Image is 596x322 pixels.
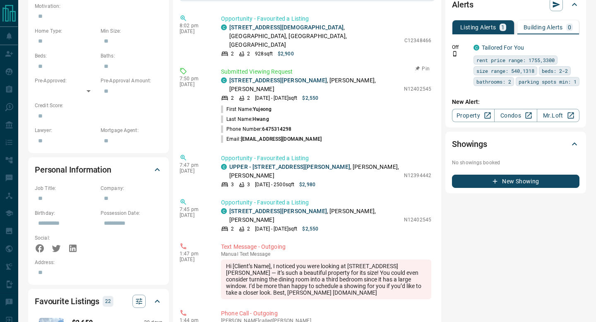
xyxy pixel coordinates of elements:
[221,125,292,133] p: Phone Number:
[253,106,272,112] span: Yujeong
[221,154,431,163] p: Opportunity - Favourited a Listing
[482,44,524,51] a: Tailored For You
[229,208,327,214] a: [STREET_ADDRESS][PERSON_NAME]
[302,94,318,102] p: $2,550
[221,14,431,23] p: Opportunity - Favourited a Listing
[255,50,273,58] p: 928 sqft
[101,52,162,60] p: Baths:
[221,77,227,83] div: condos.ca
[247,225,250,233] p: 2
[35,295,99,308] h2: Favourite Listings
[180,82,209,87] p: [DATE]
[221,135,322,143] p: Email:
[35,160,162,180] div: Personal Information
[537,109,579,122] a: Mr.Loft
[221,251,238,257] span: manual
[180,251,209,257] p: 1:47 pm
[255,181,294,188] p: [DATE] - 2500 sqft
[229,23,400,49] p: , [GEOGRAPHIC_DATA], [GEOGRAPHIC_DATA], [GEOGRAPHIC_DATA]
[247,50,250,58] p: 2
[35,77,96,84] p: Pre-Approved:
[299,181,315,188] p: $2,980
[35,163,111,176] h2: Personal Information
[255,94,297,102] p: [DATE] - [DATE] sqft
[452,43,469,51] p: Off
[404,216,431,223] p: N12402545
[411,65,435,72] button: Pin
[501,24,505,30] p: 1
[452,51,458,57] svg: Push Notification Only
[221,243,431,251] p: Text Message - Outgoing
[180,23,209,29] p: 8:02 pm
[101,185,162,192] p: Company:
[229,163,400,180] p: , [PERSON_NAME], [PERSON_NAME]
[302,225,318,233] p: $2,550
[255,225,297,233] p: [DATE] - [DATE] sqft
[101,209,162,217] p: Possession Date:
[542,67,568,75] span: beds: 2-2
[231,94,234,102] p: 2
[229,207,400,224] p: , [PERSON_NAME], [PERSON_NAME]
[221,251,431,257] p: Text Message
[221,164,227,170] div: condos.ca
[231,50,234,58] p: 2
[221,115,269,123] p: Last Name:
[252,116,269,122] span: Hwang
[221,67,431,76] p: Submitted Viewing Request
[221,260,431,299] div: Hi [Client’s Name], I noticed you were looking at [STREET_ADDRESS][PERSON_NAME] — it’s such a bea...
[404,37,431,44] p: C12348466
[519,77,577,86] span: parking spots min: 1
[231,181,234,188] p: 3
[180,76,209,82] p: 7:50 pm
[494,109,537,122] a: Condos
[452,98,579,106] p: New Alert:
[473,45,479,50] div: condos.ca
[476,56,555,64] span: rent price range: 1755,3300
[452,175,579,188] button: New Showing
[221,24,227,30] div: condos.ca
[452,134,579,154] div: Showings
[241,136,322,142] span: [EMAIL_ADDRESS][DOMAIN_NAME]
[35,127,96,134] p: Lawyer:
[221,208,227,214] div: condos.ca
[180,168,209,174] p: [DATE]
[35,209,96,217] p: Birthday:
[35,102,162,109] p: Credit Score:
[101,27,162,35] p: Min Size:
[452,137,487,151] h2: Showings
[231,225,234,233] p: 2
[524,24,563,30] p: Building Alerts
[35,2,162,10] p: Motivation:
[105,297,111,306] p: 22
[460,24,496,30] p: Listing Alerts
[568,24,571,30] p: 0
[404,85,431,93] p: N12402545
[180,207,209,212] p: 7:45 pm
[247,94,250,102] p: 2
[404,172,431,179] p: N12394442
[180,162,209,168] p: 7:47 pm
[35,185,96,192] p: Job Title:
[180,29,209,34] p: [DATE]
[35,27,96,35] p: Home Type:
[35,52,96,60] p: Beds:
[278,50,294,58] p: $2,900
[221,106,272,113] p: First Name:
[180,212,209,218] p: [DATE]
[476,77,511,86] span: bathrooms: 2
[101,127,162,134] p: Mortgage Agent:
[35,291,162,311] div: Favourite Listings22
[262,126,291,132] span: 6475314298
[452,159,579,166] p: No showings booked
[229,24,344,31] a: [STREET_ADDRESS][DEMOGRAPHIC_DATA]
[35,234,96,242] p: Social:
[229,163,350,170] a: UPPER - [STREET_ADDRESS][PERSON_NAME]
[452,109,495,122] a: Property
[180,257,209,262] p: [DATE]
[35,259,162,266] p: Address:
[247,181,250,188] p: 3
[221,309,431,318] p: Phone Call - Outgoing
[101,77,162,84] p: Pre-Approval Amount:
[229,76,400,94] p: , [PERSON_NAME], [PERSON_NAME]
[476,67,534,75] span: size range: 540,1318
